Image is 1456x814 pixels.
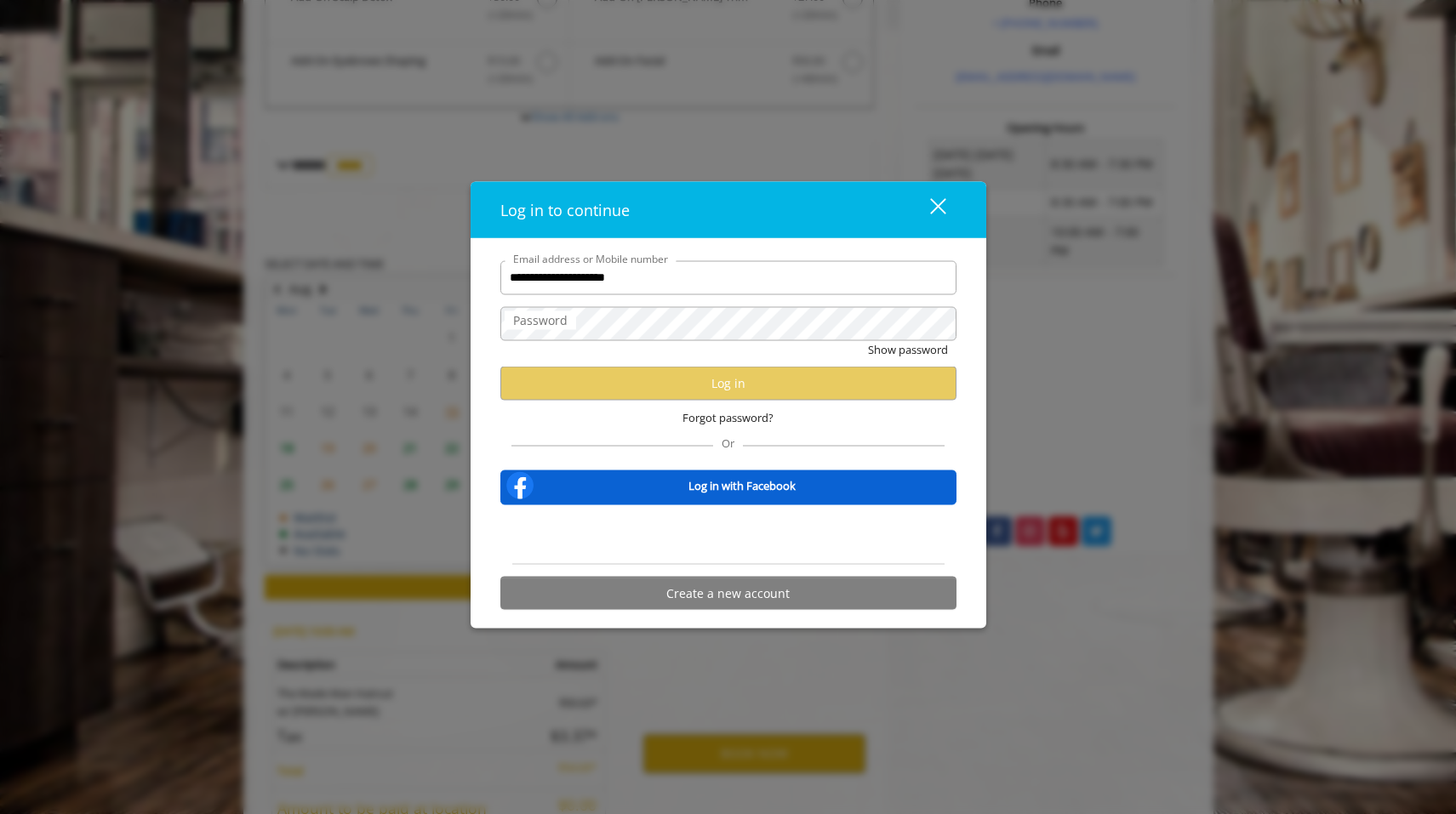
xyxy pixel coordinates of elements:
button: Show password [868,340,948,358]
div: close dialog [911,197,945,223]
iframe: Sign in with Google Button [642,516,815,554]
span: Forgot password? [682,408,774,426]
img: facebook-logo [503,469,537,503]
span: Or [713,435,743,451]
label: Email address or Mobile number [505,250,677,266]
div: Sign in with Google. Opens in new tab [650,516,807,554]
button: Create a new account [500,577,956,610]
span: Log in to continue [500,199,630,219]
button: close dialog [899,192,956,227]
input: Password [500,306,956,340]
b: Log in with Facebook [688,476,796,494]
label: Password [505,310,576,329]
button: Log in [500,367,956,400]
input: Email address or Mobile number [500,260,956,294]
